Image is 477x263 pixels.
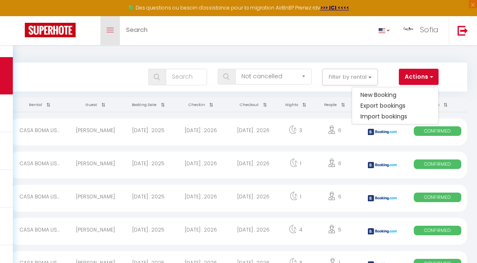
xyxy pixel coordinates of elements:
a: New Booking [352,89,438,100]
a: ... Sofia [396,16,449,45]
button: Filter by rental [322,69,378,85]
a: Import bookings [352,111,438,122]
th: Sort by guest [69,98,122,112]
th: Sort by checkout [227,98,279,112]
a: Export bookings [352,100,438,111]
th: Sort by nights [280,98,312,112]
img: logout [458,25,468,36]
span: Sofia [420,24,439,35]
a: Search [120,16,154,45]
th: Sort by rentals [10,98,69,112]
th: Sort by people [312,98,358,112]
th: Sort by booking date [122,98,174,112]
img: Super Booking [25,23,76,37]
a: >>> ICI <<<< [320,4,349,11]
input: Search [166,69,207,85]
th: Sort by checkin [174,98,227,112]
img: ... [402,24,415,36]
button: Actions [399,69,439,85]
span: Search [126,25,148,34]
